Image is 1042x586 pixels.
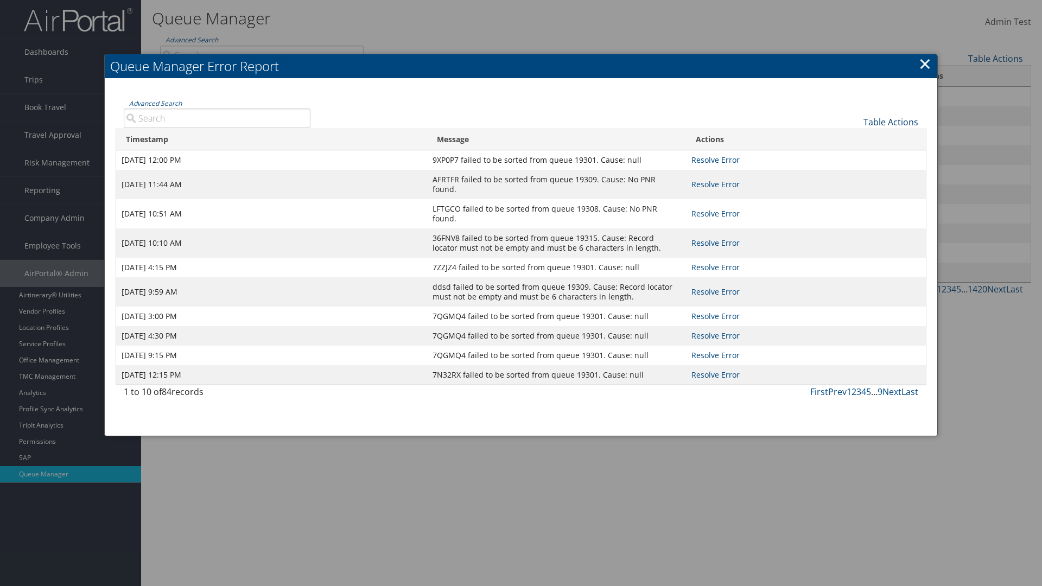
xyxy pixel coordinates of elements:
[919,53,931,74] a: ×
[427,170,686,199] td: AFRTFR failed to be sorted from queue 19309. Cause: No PNR found.
[116,199,427,228] td: [DATE] 10:51 AM
[116,365,427,385] td: [DATE] 12:15 PM
[427,199,686,228] td: LFTGCO failed to be sorted from queue 19308. Cause: No PNR found.
[116,346,427,365] td: [DATE] 9:15 PM
[691,179,740,189] a: Resolve Error
[427,277,686,307] td: ddsd failed to be sorted from queue 19309. Cause: Record locator must not be empty and must be 6 ...
[861,386,866,398] a: 4
[124,385,310,404] div: 1 to 10 of records
[691,286,740,297] a: Resolve Error
[691,208,740,219] a: Resolve Error
[124,109,310,128] input: Advanced Search
[116,129,427,150] th: Timestamp: activate to sort column ascending
[852,386,856,398] a: 2
[882,386,901,398] a: Next
[878,386,882,398] a: 9
[427,150,686,170] td: 9XP0P7 failed to be sorted from queue 19301. Cause: null
[427,129,686,150] th: Message: activate to sort column ascending
[116,170,427,199] td: [DATE] 11:44 AM
[116,307,427,326] td: [DATE] 3:00 PM
[427,228,686,258] td: 36FNV8 failed to be sorted from queue 19315. Cause: Record locator must not be empty and must be ...
[691,238,740,248] a: Resolve Error
[691,370,740,380] a: Resolve Error
[162,386,171,398] span: 84
[427,365,686,385] td: 7N32RX failed to be sorted from queue 19301. Cause: null
[863,116,918,128] a: Table Actions
[116,228,427,258] td: [DATE] 10:10 AM
[901,386,918,398] a: Last
[810,386,828,398] a: First
[105,54,937,78] h2: Queue Manager Error Report
[856,386,861,398] a: 3
[427,258,686,277] td: 7ZZJZ4 failed to be sorted from queue 19301. Cause: null
[116,150,427,170] td: [DATE] 12:00 PM
[691,350,740,360] a: Resolve Error
[691,262,740,272] a: Resolve Error
[691,311,740,321] a: Resolve Error
[427,307,686,326] td: 7QGMQ4 failed to be sorted from queue 19301. Cause: null
[129,99,182,108] a: Advanced Search
[116,277,427,307] td: [DATE] 9:59 AM
[871,386,878,398] span: …
[828,386,847,398] a: Prev
[427,346,686,365] td: 7QGMQ4 failed to be sorted from queue 19301. Cause: null
[866,386,871,398] a: 5
[427,326,686,346] td: 7QGMQ4 failed to be sorted from queue 19301. Cause: null
[847,386,852,398] a: 1
[691,330,740,341] a: Resolve Error
[686,129,926,150] th: Actions
[116,326,427,346] td: [DATE] 4:30 PM
[116,258,427,277] td: [DATE] 4:15 PM
[691,155,740,165] a: Resolve Error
